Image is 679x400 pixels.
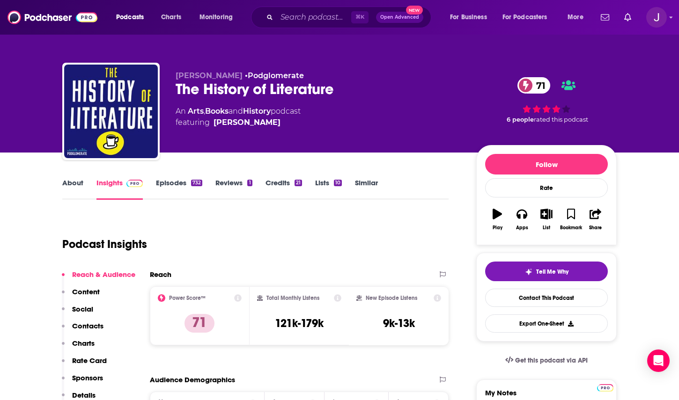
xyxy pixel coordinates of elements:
[295,180,302,186] div: 21
[597,383,613,392] a: Pro website
[176,71,243,80] span: [PERSON_NAME]
[485,154,608,175] button: Follow
[150,270,171,279] h2: Reach
[72,270,135,279] p: Reach & Audience
[496,10,561,25] button: open menu
[161,11,181,24] span: Charts
[176,106,301,128] div: An podcast
[647,349,670,372] div: Open Intercom Messenger
[589,225,602,231] div: Share
[536,268,568,276] span: Tell Me Why
[150,375,235,384] h2: Audience Demographics
[515,356,588,364] span: Get this podcast via API
[559,203,583,236] button: Bookmark
[72,356,107,365] p: Rate Card
[215,178,252,200] a: Reviews1
[62,373,103,391] button: Sponsors
[534,203,559,236] button: List
[380,15,419,20] span: Open Advanced
[597,9,613,25] a: Show notifications dropdown
[485,203,509,236] button: Play
[266,178,302,200] a: Credits21
[188,107,204,116] a: Arts
[191,180,202,186] div: 732
[376,12,423,23] button: Open AdvancedNew
[646,7,667,28] button: Show profile menu
[72,287,100,296] p: Content
[62,287,100,305] button: Content
[275,316,324,330] h3: 121k-179k
[96,178,143,200] a: InsightsPodchaser Pro
[543,225,550,231] div: List
[355,178,378,200] a: Similar
[155,10,187,25] a: Charts
[507,116,534,123] span: 6 people
[248,71,304,80] a: Podglomerate
[116,11,144,24] span: Podcasts
[534,116,588,123] span: rated this podcast
[583,203,608,236] button: Share
[156,178,202,200] a: Episodes732
[366,295,417,301] h2: New Episode Listens
[62,178,83,200] a: About
[110,10,156,25] button: open menu
[509,203,534,236] button: Apps
[485,314,608,333] button: Export One-Sheet
[646,7,667,28] span: Logged in as josephpapapr
[406,6,423,15] span: New
[450,11,487,24] span: For Business
[646,7,667,28] img: User Profile
[62,356,107,373] button: Rate Card
[351,11,369,23] span: ⌘ K
[383,316,415,330] h3: 9k-13k
[199,11,233,24] span: Monitoring
[229,107,243,116] span: and
[72,321,103,330] p: Contacts
[476,71,617,129] div: 71 6 peoplerated this podcast
[485,262,608,281] button: tell me why sparkleTell Me Why
[126,180,143,187] img: Podchaser Pro
[64,65,158,158] img: The History of Literature
[62,237,147,251] h1: Podcast Insights
[561,10,595,25] button: open menu
[204,107,205,116] span: ,
[334,180,342,186] div: 10
[560,225,582,231] div: Bookmark
[245,71,304,80] span: •
[62,270,135,287] button: Reach & Audience
[72,373,103,382] p: Sponsors
[597,384,613,392] img: Podchaser Pro
[568,11,583,24] span: More
[7,8,97,26] img: Podchaser - Follow, Share and Rate Podcasts
[620,9,635,25] a: Show notifications dropdown
[485,178,608,197] div: Rate
[527,77,550,94] span: 71
[176,117,301,128] span: featuring
[525,268,532,276] img: tell me why sparkle
[72,339,95,348] p: Charts
[72,391,96,400] p: Details
[485,289,608,307] a: Contact This Podcast
[243,107,271,116] a: History
[315,178,342,200] a: Lists10
[260,7,440,28] div: Search podcasts, credits, & more...
[62,339,95,356] button: Charts
[205,107,229,116] a: Books
[502,11,547,24] span: For Podcasters
[517,77,550,94] a: 71
[498,349,595,372] a: Get this podcast via API
[277,10,351,25] input: Search podcasts, credits, & more...
[247,180,252,186] div: 1
[62,305,93,322] button: Social
[185,314,214,333] p: 71
[214,117,280,128] a: Jacke Wilson
[493,225,502,231] div: Play
[169,295,206,301] h2: Power Score™
[72,305,93,313] p: Social
[516,225,528,231] div: Apps
[266,295,319,301] h2: Total Monthly Listens
[62,321,103,339] button: Contacts
[443,10,499,25] button: open menu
